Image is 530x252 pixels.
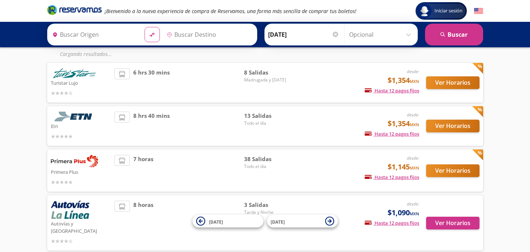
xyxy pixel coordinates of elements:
[349,25,414,44] input: Opcional
[51,121,111,130] p: Etn
[268,25,339,44] input: Elegir Fecha
[388,207,419,218] span: $1,090
[407,68,419,75] em: desde:
[47,4,102,17] a: Brand Logo
[426,164,480,177] button: Ver Horarios
[47,4,102,15] i: Brand Logo
[407,155,419,161] em: desde:
[133,201,153,245] span: 8 horas
[426,217,480,229] button: Ver Horarios
[410,79,419,84] small: MXN
[244,163,295,170] span: Todo el día
[193,215,263,228] button: [DATE]
[388,161,419,172] span: $1,145
[244,77,295,83] span: Madrugada y [DATE]
[51,68,98,78] img: Turistar Lujo
[407,112,419,118] em: desde:
[267,215,338,228] button: [DATE]
[244,112,295,120] span: 13 Salidas
[60,51,112,57] em: Cargando resultados ...
[271,219,285,225] span: [DATE]
[365,174,419,180] span: Hasta 12 pagos fijos
[244,155,295,163] span: 38 Salidas
[425,24,483,45] button: Buscar
[432,7,465,15] span: Iniciar sesión
[474,7,483,16] button: English
[388,75,419,86] span: $1,354
[410,122,419,127] small: MXN
[365,87,419,94] span: Hasta 12 pagos fijos
[51,219,111,235] p: Autovías y [GEOGRAPHIC_DATA]
[410,165,419,171] small: MXN
[49,25,139,44] input: Buscar Origen
[133,155,153,186] span: 7 horas
[51,201,89,219] img: Autovías y La Línea
[365,220,419,226] span: Hasta 12 pagos fijos
[244,120,295,127] span: Todo el día
[388,118,419,129] span: $1,354
[164,25,253,44] input: Buscar Destino
[488,210,523,245] iframe: Messagebird Livechat Widget
[105,8,356,15] em: ¡Bienvenido a la nueva experiencia de compra de Reservamos, una forma más sencilla de comprar tus...
[407,201,419,207] em: desde:
[426,76,480,89] button: Ver Horarios
[51,167,111,176] p: Primera Plus
[244,68,295,77] span: 8 Salidas
[133,68,170,97] span: 6 hrs 30 mins
[51,112,98,121] img: Etn
[209,219,223,225] span: [DATE]
[410,211,419,216] small: MXN
[244,209,295,216] span: Tarde y Noche
[426,120,480,132] button: Ver Horarios
[244,201,295,209] span: 3 Salidas
[51,155,98,167] img: Primera Plus
[133,112,170,140] span: 8 hrs 40 mins
[365,131,419,137] span: Hasta 12 pagos fijos
[51,78,111,87] p: Turistar Lujo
